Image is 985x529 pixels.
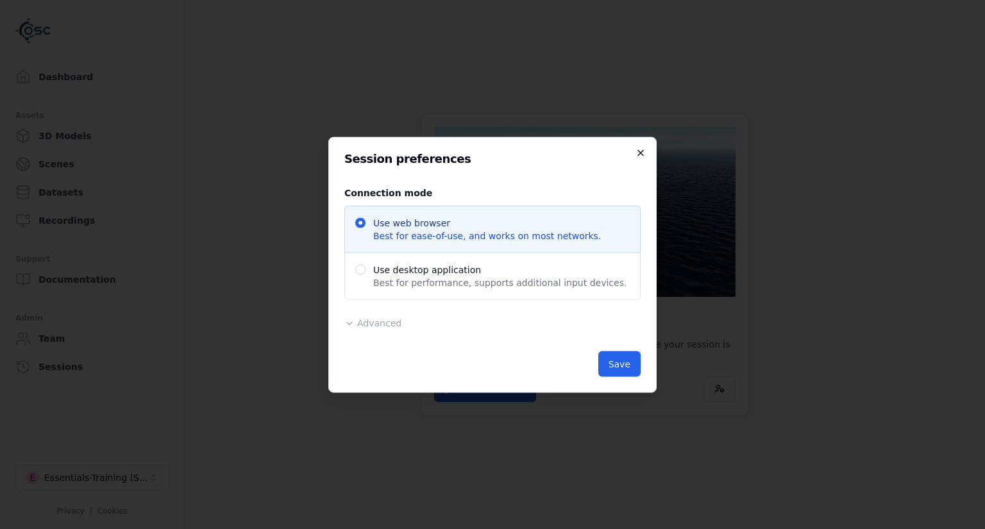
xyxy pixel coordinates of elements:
button: Save [598,351,641,376]
span: Use desktop application [373,263,627,276]
span: Use web browser [344,205,641,253]
h2: Session preferences [344,153,641,164]
span: Best for performance, supports additional input devices. [373,276,627,289]
button: Advanced [344,316,401,329]
span: Use desktop application [344,252,641,299]
legend: Connection mode [344,185,432,200]
span: Best for ease-of-use, and works on most networks. [373,229,601,242]
span: Advanced [357,317,401,328]
span: Use web browser [373,216,601,229]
